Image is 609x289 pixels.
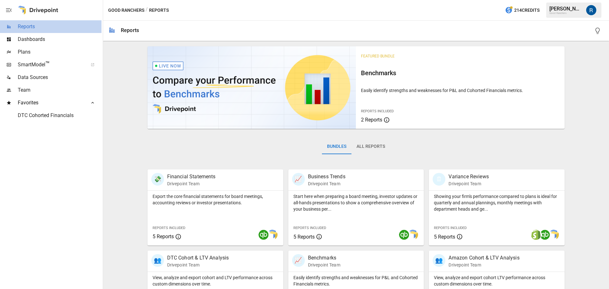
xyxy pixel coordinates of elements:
div: 👥 [433,254,445,267]
div: 📈 [292,173,305,186]
div: 👥 [151,254,164,267]
div: / [146,6,148,14]
img: smart model [267,230,278,240]
p: Benchmarks [308,254,340,262]
img: smart model [408,230,418,240]
span: SmartModel [18,61,84,69]
span: Reports Included [361,109,394,113]
span: 2 Reports [361,117,382,123]
p: Financial Statements [167,173,216,181]
img: smart model [549,230,559,240]
button: All Reports [351,139,390,154]
button: Roman Romero [582,1,600,19]
p: Export the core financial statements for board meetings, accounting reviews or investor presentat... [153,193,278,206]
img: shopify [531,230,541,240]
div: 📈 [292,254,305,267]
div: Reports [121,27,139,33]
div: 💸 [151,173,164,186]
span: 214 Credits [514,6,540,14]
img: Roman Romero [586,5,596,15]
p: Amazon Cohort & LTV Analysis [449,254,519,262]
p: Drivepoint Team [167,181,216,187]
span: Reports Included [293,226,326,230]
span: Featured Bundle [361,54,395,58]
img: quickbooks [399,230,409,240]
span: Reports Included [153,226,185,230]
p: Showing your firm's performance compared to plans is ideal for quarterly and annual plannings, mo... [434,193,560,212]
img: quickbooks [259,230,269,240]
p: View, analyze and export cohort LTV performance across custom dimensions over time. [434,274,560,287]
button: Bundles [322,139,351,154]
span: Plans [18,48,101,56]
span: 5 Reports [293,234,315,240]
p: Drivepoint Team [167,262,229,268]
div: Good Ranchers [549,12,582,15]
p: Start here when preparing a board meeting, investor updates or all-hands presentations to show a ... [293,193,419,212]
span: Data Sources [18,74,101,81]
p: Easily identify strengths and weaknesses for P&L and Cohorted Financials metrics. [361,87,560,94]
span: Reports [18,23,101,30]
p: Business Trends [308,173,345,181]
img: video thumbnail [147,46,356,129]
p: Drivepoint Team [449,262,519,268]
span: Reports Included [434,226,467,230]
span: ™ [45,60,50,68]
p: Easily identify strengths and weaknesses for P&L and Cohorted Financials metrics. [293,274,419,287]
span: 5 Reports [434,234,455,240]
p: Drivepoint Team [308,181,345,187]
p: DTC Cohort & LTV Analysis [167,254,229,262]
button: 214Credits [502,4,542,16]
div: 🗓 [433,173,445,186]
span: Team [18,86,101,94]
img: quickbooks [540,230,550,240]
p: Drivepoint Team [308,262,340,268]
div: [PERSON_NAME] [549,6,582,12]
p: View, analyze and export cohort and LTV performance across custom dimensions over time. [153,274,278,287]
h6: Benchmarks [361,68,560,78]
button: Good Ranchers [108,6,144,14]
p: Drivepoint Team [449,181,488,187]
span: 5 Reports [153,233,174,240]
span: DTC Cohorted Financials [18,112,101,119]
span: Favorites [18,99,84,107]
span: Dashboards [18,36,101,43]
p: Variance Reviews [449,173,488,181]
